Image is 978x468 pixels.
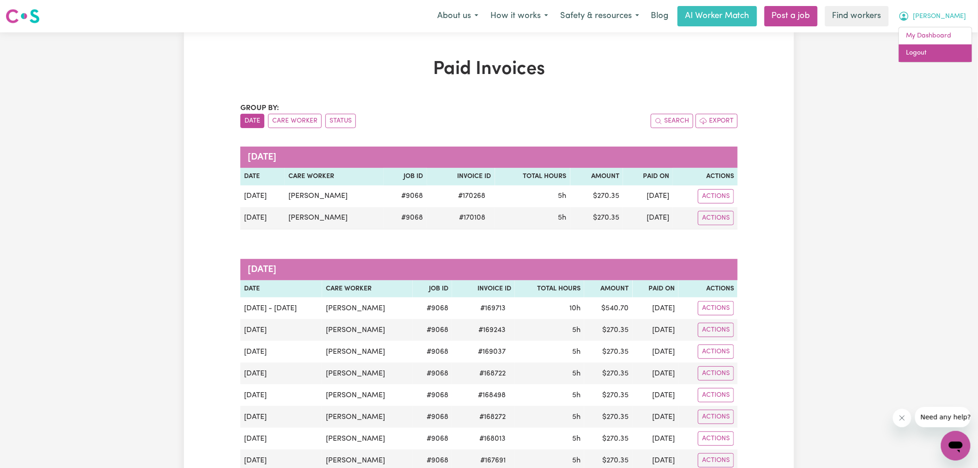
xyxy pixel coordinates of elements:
[899,27,972,62] div: My Account
[698,323,734,337] button: Actions
[240,363,322,384] td: [DATE]
[698,431,734,446] button: Actions
[572,326,581,334] span: 5 hours
[913,12,966,22] span: [PERSON_NAME]
[240,185,285,207] td: [DATE]
[413,384,452,406] td: # 9068
[569,305,581,312] span: 10 hours
[325,114,356,128] button: sort invoices by paid status
[475,455,511,466] span: # 167691
[322,280,413,298] th: Care Worker
[584,428,633,450] td: $ 270.35
[892,6,972,26] button: My Account
[554,6,645,26] button: Safety & resources
[413,297,452,319] td: # 9068
[413,319,452,341] td: # 9068
[322,341,413,363] td: [PERSON_NAME]
[584,297,633,319] td: $ 540.70
[899,27,972,45] a: My Dashboard
[240,207,285,229] td: [DATE]
[427,168,495,185] th: Invoice ID
[6,8,40,25] img: Careseekers logo
[431,6,484,26] button: About us
[6,6,56,14] span: Need any help?
[322,384,413,406] td: [PERSON_NAME]
[473,325,511,336] span: # 169243
[474,412,511,423] span: # 168272
[384,207,427,229] td: # 9068
[825,6,889,26] a: Find workers
[474,368,511,379] span: # 168722
[633,297,678,319] td: [DATE]
[240,58,738,80] h1: Paid Invoices
[698,301,734,315] button: Actions
[623,207,673,229] td: [DATE]
[623,168,673,185] th: Paid On
[240,280,322,298] th: Date
[698,345,734,359] button: Actions
[633,319,678,341] td: [DATE]
[240,147,738,168] caption: [DATE]
[6,6,40,27] a: Careseekers logo
[413,428,452,450] td: # 9068
[673,168,738,185] th: Actions
[322,363,413,384] td: [PERSON_NAME]
[584,363,633,384] td: $ 270.35
[475,303,511,314] span: # 169713
[515,280,584,298] th: Total Hours
[893,409,911,427] iframe: Close message
[915,407,971,427] iframe: Message from company
[570,168,623,185] th: Amount
[698,366,734,381] button: Actions
[322,406,413,428] td: [PERSON_NAME]
[584,341,633,363] td: $ 270.35
[453,191,491,202] span: # 170268
[240,297,322,319] td: [DATE] - [DATE]
[474,433,511,444] span: # 168013
[633,280,678,298] th: Paid On
[698,211,734,225] button: Actions
[322,297,413,319] td: [PERSON_NAME]
[285,207,384,229] td: [PERSON_NAME]
[240,168,285,185] th: Date
[413,341,452,363] td: # 9068
[472,390,511,401] span: # 168498
[240,105,279,112] span: Group by:
[240,319,322,341] td: [DATE]
[698,388,734,402] button: Actions
[495,168,570,185] th: Total Hours
[572,457,581,464] span: 5 hours
[651,114,693,128] button: Search
[698,189,734,203] button: Actions
[472,346,511,357] span: # 169037
[570,207,623,229] td: $ 270.35
[240,259,738,280] caption: [DATE]
[285,185,384,207] td: [PERSON_NAME]
[413,406,452,428] td: # 9068
[633,406,678,428] td: [DATE]
[633,363,678,384] td: [DATE]
[322,319,413,341] td: [PERSON_NAME]
[558,214,567,222] span: 5 hours
[452,280,515,298] th: Invoice ID
[484,6,554,26] button: How it works
[572,392,581,399] span: 5 hours
[572,413,581,421] span: 5 hours
[570,185,623,207] td: $ 270.35
[240,114,264,128] button: sort invoices by date
[454,212,491,223] span: # 170108
[413,363,452,384] td: # 9068
[384,168,427,185] th: Job ID
[558,192,567,200] span: 5 hours
[572,348,581,356] span: 5 hours
[623,185,673,207] td: [DATE]
[698,410,734,424] button: Actions
[240,341,322,363] td: [DATE]
[584,406,633,428] td: $ 270.35
[678,280,738,298] th: Actions
[584,280,633,298] th: Amount
[645,6,674,26] a: Blog
[899,44,972,62] a: Logout
[240,428,322,450] td: [DATE]
[240,384,322,406] td: [DATE]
